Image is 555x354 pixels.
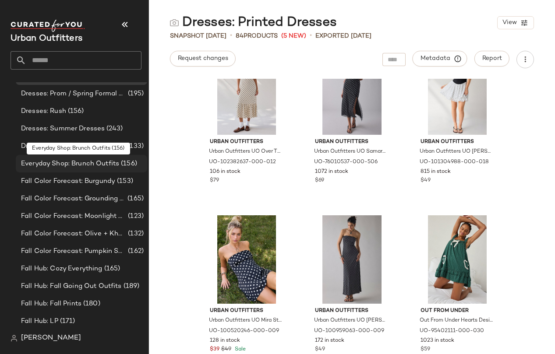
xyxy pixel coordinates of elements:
[315,346,325,354] span: $49
[315,337,344,345] span: 172 in stock
[315,168,348,176] span: 1072 in stock
[209,317,283,325] span: Urban Outfitters UO Mira Strapless Tie-Back Bow Satin Slip Mini Dress in Black/White Polka Dot, W...
[474,51,509,67] button: Report
[21,333,81,343] span: [PERSON_NAME]
[126,246,144,256] span: (162)
[209,148,283,156] span: Urban Outfitters UO Over The Moon Flutter Sleeve Off-The-Shoulder Midi Dress in Cream, Women's at...
[233,347,246,352] span: Sale
[119,159,137,169] span: (156)
[314,317,388,325] span: Urban Outfitters UO [PERSON_NAME] Printed Knit Strapless Tube Maxi Dress in Black/White Polka Dot...
[421,307,495,315] span: Out From Under
[21,159,119,169] span: Everyday Shop: Brunch Outfits
[221,346,231,354] span: $49
[420,317,494,325] span: Out From Under Hearts Desire Lounge Dress in Green, Women's at Urban Outfitters
[420,158,489,166] span: UO-101304988-000-018
[315,177,324,185] span: $69
[66,106,84,116] span: (156)
[210,346,219,354] span: $39
[308,215,396,304] img: 100959063_009_b
[210,168,240,176] span: 106 in stock
[21,316,58,326] span: Fall Hub: LP
[230,31,232,41] span: •
[21,299,81,309] span: Fall Hub: Fall Prints
[21,194,126,204] span: Fall Color Forecast: Grounding Grays
[11,20,85,32] img: cfy_white_logo.C9jOOHJF.svg
[21,229,126,239] span: Fall Color Forecast: Olive + Khaki
[21,246,126,256] span: Fall Color Forecast: Pumpkin Spice Tones
[170,32,226,41] span: Snapshot [DATE]
[170,18,179,27] img: svg%3e
[210,337,240,345] span: 128 in stock
[21,264,103,274] span: Fall Hub: Cozy Everything
[310,31,312,41] span: •
[170,51,236,67] button: Request changes
[126,211,144,221] span: (123)
[420,55,460,63] span: Metadata
[236,33,244,39] span: 84
[126,141,144,151] span: (133)
[11,34,82,43] span: Current Company Name
[170,14,337,32] div: Dresses: Printed Dresses
[236,32,278,41] div: Products
[21,124,105,134] span: Dresses: Summer Dresses
[315,307,389,315] span: Urban Outfitters
[126,89,144,99] span: (195)
[209,158,276,166] span: UO-102382637-000-012
[122,281,140,291] span: (189)
[420,148,494,156] span: Urban Outfitters UO [PERSON_NAME] Day Basque Waist Cami Mini Dress in Black/White, Women's at Urb...
[314,327,384,335] span: UO-100959063-000-009
[413,51,467,67] button: Metadata
[177,55,228,62] span: Request changes
[115,176,133,186] span: (153)
[482,55,502,62] span: Report
[21,106,66,116] span: Dresses: Rush
[11,335,18,342] img: svg%3e
[126,194,144,204] span: (165)
[209,327,279,335] span: UO-100520246-000-009
[58,316,75,326] span: (171)
[203,215,291,304] img: 100520246_009_b
[210,138,284,146] span: Urban Outfitters
[421,168,451,176] span: 815 in stock
[421,346,430,354] span: $59
[21,211,126,221] span: Fall Color Forecast: Moonlight Hues
[81,299,100,309] span: (180)
[281,32,306,41] span: (5 New)
[497,16,534,29] button: View
[315,32,371,41] p: Exported [DATE]
[502,19,517,26] span: View
[315,138,389,146] span: Urban Outfitters
[210,177,219,185] span: $79
[314,148,388,156] span: Urban Outfitters UO Samara Mesh Strapless Midi Dress in Black Polka Dot, Women's at Urban Outfitters
[21,281,122,291] span: Fall Hub: Fall Going Out Outfits
[21,141,126,151] span: Dresses: Summer Wedding Guest
[421,337,454,345] span: 1023 in stock
[420,327,484,335] span: UO-95402111-000-030
[210,307,284,315] span: Urban Outfitters
[105,124,123,134] span: (243)
[103,264,120,274] span: (165)
[21,89,126,99] span: Dresses: Prom / Spring Formal Outfitting
[21,176,115,186] span: Fall Color Forecast: Burgundy
[414,215,502,304] img: 95402111_030_b
[421,138,495,146] span: Urban Outfitters
[421,177,431,185] span: $49
[314,158,378,166] span: UO-76010537-000-506
[126,229,144,239] span: (132)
